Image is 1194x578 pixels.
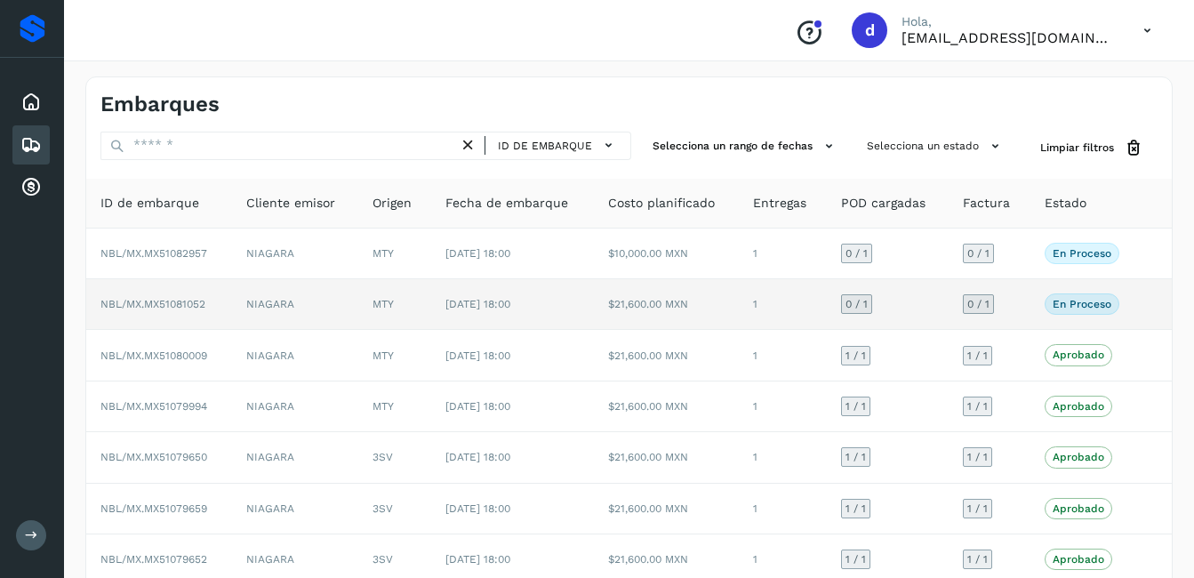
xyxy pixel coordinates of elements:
[445,247,510,260] span: [DATE] 18:00
[1053,502,1104,515] p: Aprobado
[845,299,868,309] span: 0 / 1
[860,132,1012,161] button: Selecciona un estado
[645,132,845,161] button: Selecciona un rango de fechas
[100,194,199,213] span: ID de embarque
[902,29,1115,46] p: dcordero@grupoterramex.com
[967,350,988,361] span: 1 / 1
[232,279,358,330] td: NIAGARA
[12,83,50,122] div: Inicio
[739,484,827,534] td: 1
[1045,194,1086,213] span: Estado
[100,400,207,413] span: NBL/MX.MX51079994
[100,553,207,566] span: NBL/MX.MX51079652
[358,279,431,330] td: MTY
[739,330,827,381] td: 1
[845,401,866,412] span: 1 / 1
[1053,247,1111,260] p: En proceso
[1053,400,1104,413] p: Aprobado
[841,194,926,213] span: POD cargadas
[445,194,568,213] span: Fecha de embarque
[493,132,623,158] button: ID de embarque
[100,247,207,260] span: NBL/MX.MX51082957
[608,194,715,213] span: Costo planificado
[232,484,358,534] td: NIAGARA
[445,553,510,566] span: [DATE] 18:00
[358,229,431,279] td: MTY
[594,381,740,432] td: $21,600.00 MXN
[358,484,431,534] td: 3SV
[963,194,1010,213] span: Factura
[967,452,988,462] span: 1 / 1
[232,432,358,483] td: NIAGARA
[967,401,988,412] span: 1 / 1
[845,248,868,259] span: 0 / 1
[1040,140,1114,156] span: Limpiar filtros
[594,279,740,330] td: $21,600.00 MXN
[358,432,431,483] td: 3SV
[445,451,510,463] span: [DATE] 18:00
[967,554,988,565] span: 1 / 1
[967,248,990,259] span: 0 / 1
[100,92,220,117] h4: Embarques
[1053,553,1104,566] p: Aprobado
[445,349,510,362] span: [DATE] 18:00
[845,554,866,565] span: 1 / 1
[1053,349,1104,361] p: Aprobado
[594,229,740,279] td: $10,000.00 MXN
[100,298,205,310] span: NBL/MX.MX51081052
[594,484,740,534] td: $21,600.00 MXN
[739,229,827,279] td: 1
[1026,132,1158,165] button: Limpiar filtros
[12,125,50,165] div: Embarques
[845,350,866,361] span: 1 / 1
[739,381,827,432] td: 1
[739,432,827,483] td: 1
[445,502,510,515] span: [DATE] 18:00
[739,279,827,330] td: 1
[100,451,207,463] span: NBL/MX.MX51079650
[498,138,592,154] span: ID de embarque
[232,330,358,381] td: NIAGARA
[845,452,866,462] span: 1 / 1
[246,194,335,213] span: Cliente emisor
[594,330,740,381] td: $21,600.00 MXN
[100,349,207,362] span: NBL/MX.MX51080009
[967,503,988,514] span: 1 / 1
[967,299,990,309] span: 0 / 1
[845,503,866,514] span: 1 / 1
[753,194,806,213] span: Entregas
[373,194,412,213] span: Origen
[232,229,358,279] td: NIAGARA
[100,502,207,515] span: NBL/MX.MX51079659
[12,168,50,207] div: Cuentas por cobrar
[358,381,431,432] td: MTY
[445,298,510,310] span: [DATE] 18:00
[902,14,1115,29] p: Hola,
[232,381,358,432] td: NIAGARA
[445,400,510,413] span: [DATE] 18:00
[594,432,740,483] td: $21,600.00 MXN
[1053,298,1111,310] p: En proceso
[1053,451,1104,463] p: Aprobado
[358,330,431,381] td: MTY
